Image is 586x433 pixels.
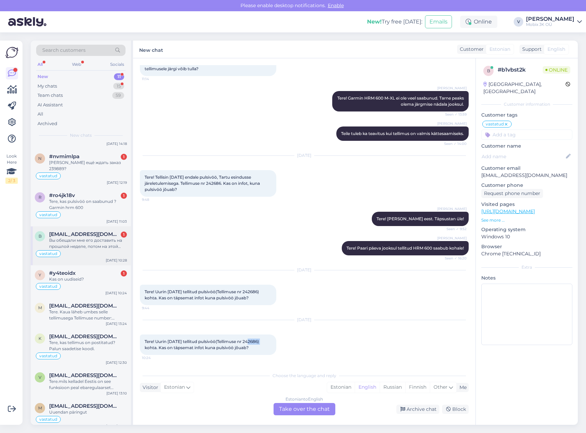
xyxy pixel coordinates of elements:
div: Take over the chat [274,403,335,415]
div: [DATE] 14:18 [106,141,127,146]
p: Customer name [481,143,572,150]
span: [PERSON_NAME] [437,121,467,126]
span: r [39,195,42,200]
p: Browser [481,243,572,250]
span: vastatud [39,174,57,178]
div: Socials [109,60,126,69]
span: Tere! Uurin [DATE] tellitud pulsivöö(Tellimuse nr 242686) kohta. Kas on täpsemat infot kuna pulsi... [145,339,260,350]
span: Tere! Paari päeva jooksul tellitud HRM 600 saabub kohale! [347,245,464,251]
span: vastatud [39,284,57,288]
span: Tere! Garmin HRM 600 M-XL ei ole veel saabunud. Tarne peaks olema järgmise nädala jooksul. [337,95,465,107]
span: y [39,272,41,278]
span: vastatud [39,354,57,358]
div: Online [460,16,497,28]
div: [PERSON_NAME] [526,16,574,22]
div: 2 / 3 [5,178,18,184]
div: Tere, kas tellimus on postitatud? Palun saadetise koodi. [49,340,127,352]
div: [DATE] [140,267,469,273]
div: Estonian to English [285,396,323,402]
div: [DATE] 11:03 [106,219,127,224]
div: Tere. Kaua läheb umbes selle tellimusega Tellimuse number: #250217 [49,309,127,321]
p: Customer tags [481,111,572,119]
div: [DATE] [140,152,469,159]
span: vastatud [39,252,57,256]
div: [DATE] 10:24 [105,290,127,296]
span: valdek.veod@gmail.com [49,372,120,378]
a: [PERSON_NAME]Mobix JK OÜ [526,16,582,27]
span: m [38,405,42,410]
span: Seen ✓ 9:52 [441,226,467,232]
span: New chats [70,132,92,138]
p: See more ... [481,217,572,223]
input: Add name [482,153,565,160]
div: [DATE] 13:10 [106,391,127,396]
span: Tere! Uurin [DATE] tellitud pulsivöö(Tellimuse nr 242686) kohta. Kas on täpsemat infot kuna pulsi... [145,289,260,300]
div: 59 [112,92,124,99]
div: Tere, kas pulsivöö on saabunud ? Garmin hrm 600 [49,198,127,211]
span: Seen ✓ 16:20 [441,256,467,261]
span: bublikovae@gmail.com [49,231,120,237]
div: All [38,111,43,118]
span: b [487,68,490,73]
div: AI Assistant [38,102,63,108]
div: [PERSON_NAME] ещё ждать заказ 239889? [49,160,127,172]
span: m [38,305,42,310]
span: [PERSON_NAME] [437,236,467,241]
span: Teile tuleb ka teavitus kui tellimus on valmis kättesaamiseks. [341,131,464,136]
img: Askly Logo [5,46,18,59]
p: Operating system [481,226,572,233]
div: 1 [121,193,127,199]
span: massa56@gmail.com [49,403,120,409]
div: Try free [DATE]: [367,18,422,26]
p: [EMAIL_ADDRESS][DOMAIN_NAME] [481,172,572,179]
div: [DATE] 13:24 [106,321,127,326]
div: Visitor [140,384,158,391]
span: #nvmimlpa [49,153,79,160]
span: English [547,46,565,53]
span: 9:44 [142,305,167,311]
div: 11 [114,73,124,80]
div: [DATE] 17:57 [106,423,127,429]
div: Mobix JK OÜ [526,22,574,27]
div: Web [71,60,83,69]
div: Finnish [405,382,430,392]
span: vastatud [486,122,504,126]
span: vastatud [39,417,57,421]
span: Estonian [164,384,185,391]
div: My chats [38,83,57,90]
div: All [36,60,44,69]
span: Online [543,66,570,74]
span: Tere! [PERSON_NAME] eest. Täpsustan üle! [377,216,464,221]
p: Notes [481,274,572,282]
div: [DATE] 10:28 [106,258,127,263]
div: Archive chat [396,405,439,414]
span: 9:48 [142,197,167,202]
span: k [39,336,42,341]
b: New! [367,18,382,25]
div: V [514,17,523,27]
p: Customer email [481,165,572,172]
span: [PERSON_NAME] [437,86,467,91]
span: Estonian [489,46,510,53]
p: Chrome [TECHNICAL_ID] [481,250,572,257]
p: Customer phone [481,182,572,189]
span: 11:14 [142,76,167,81]
div: 15 [113,83,124,90]
span: n [38,156,42,161]
span: v [39,375,41,380]
div: Extra [481,264,572,270]
div: Support [519,46,542,53]
div: Russian [380,382,405,392]
span: Other [434,384,448,390]
div: English [355,382,380,392]
div: Uuendan päringut [49,409,127,415]
div: Choose the language and reply [140,373,469,379]
div: 1 [121,270,127,277]
span: m2rt18@hot.ee [49,303,120,309]
div: Archived [38,120,57,127]
div: Customer [457,46,484,53]
div: [GEOGRAPHIC_DATA], [GEOGRAPHIC_DATA] [483,81,566,95]
div: [DATE] [140,317,469,323]
div: Look Here [5,153,18,184]
span: Search customers [42,47,86,54]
